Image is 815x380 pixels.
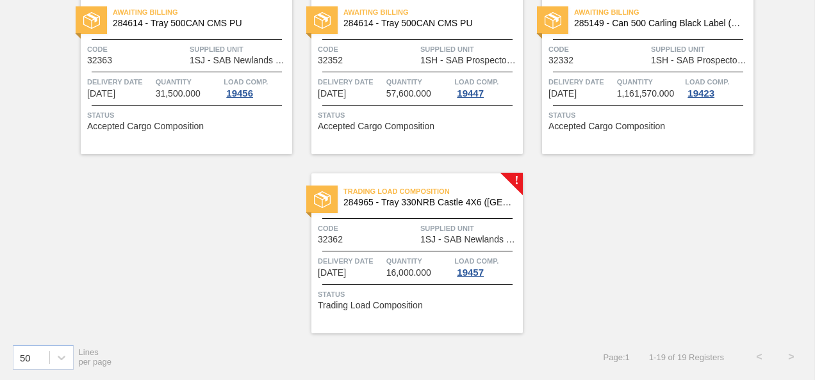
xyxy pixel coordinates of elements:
[343,19,513,28] span: 284614 - Tray 500CAN CMS PU
[454,88,486,99] div: 19447
[454,75,520,99] a: Load Comp.19447
[454,75,498,88] span: Load Comp.
[318,56,343,65] span: 32352
[454,255,498,267] span: Load Comp.
[292,173,523,333] a: !statusTrading Load Composition284965 - Tray 330NRB Castle 4X6 ([GEOGRAPHIC_DATA])Code32362Suppli...
[454,255,520,278] a: Load Comp.19457
[224,88,256,99] div: 19456
[314,191,331,208] img: status
[20,352,31,363] div: 50
[617,75,682,88] span: Quantity
[343,6,523,19] span: Awaiting Billing
[343,185,523,198] span: Trading Load Composition
[314,12,331,29] img: status
[343,198,513,207] span: 284965 - Tray 330NRB Castle 4X6 (Hogwarts)
[548,56,573,65] span: 32332
[649,352,724,362] span: 1 - 19 of 19 Registers
[318,301,423,310] span: Trading Load Composition
[420,43,520,56] span: Supplied Unit
[79,347,112,367] span: Lines per page
[685,75,750,99] a: Load Comp.19423
[604,352,630,362] span: Page : 1
[318,222,417,235] span: Code
[318,75,383,88] span: Delivery Date
[420,235,520,244] span: 1SJ - SAB Newlands Brewery
[651,43,750,56] span: Supplied Unit
[113,6,292,19] span: Awaiting Billing
[574,6,753,19] span: Awaiting Billing
[386,255,452,267] span: Quantity
[87,89,115,99] span: 10/04/2025
[548,43,648,56] span: Code
[548,89,577,99] span: 10/04/2025
[743,341,775,373] button: <
[548,75,614,88] span: Delivery Date
[190,56,289,65] span: 1SJ - SAB Newlands Brewery
[574,19,743,28] span: 285149 - Can 500 Carling Black Label (KO 2025)
[318,109,520,122] span: Status
[190,43,289,56] span: Supplied Unit
[224,75,289,99] a: Load Comp.19456
[87,122,204,131] span: Accepted Cargo Composition
[318,268,346,278] span: 10/06/2025
[548,109,750,122] span: Status
[113,19,282,28] span: 284614 - Tray 500CAN CMS PU
[454,267,486,278] div: 19457
[318,288,520,301] span: Status
[87,43,186,56] span: Code
[318,235,343,244] span: 32362
[156,75,221,88] span: Quantity
[775,341,807,373] button: >
[548,122,665,131] span: Accepted Cargo Composition
[318,43,417,56] span: Code
[386,75,452,88] span: Quantity
[156,89,201,99] span: 31,500.000
[83,12,100,29] img: status
[318,255,383,267] span: Delivery Date
[87,75,152,88] span: Delivery Date
[224,75,268,88] span: Load Comp.
[386,89,431,99] span: 57,600.000
[420,222,520,235] span: Supplied Unit
[87,56,112,65] span: 32363
[386,268,431,278] span: 16,000.000
[420,56,520,65] span: 1SH - SAB Prospecton Brewery
[545,12,561,29] img: status
[651,56,750,65] span: 1SH - SAB Prospecton Brewery
[685,88,717,99] div: 19423
[87,109,289,122] span: Status
[318,122,434,131] span: Accepted Cargo Composition
[617,89,675,99] span: 1,161,570.000
[318,89,346,99] span: 10/04/2025
[685,75,729,88] span: Load Comp.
